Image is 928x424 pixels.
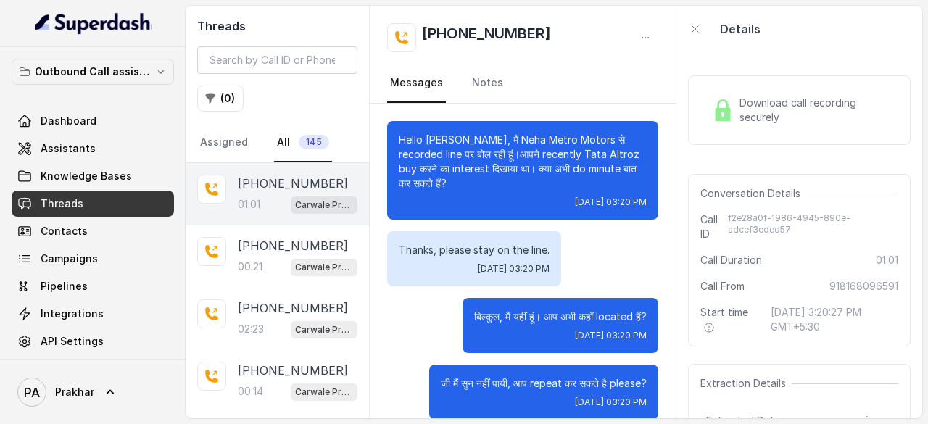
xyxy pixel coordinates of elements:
span: API Settings [41,334,104,349]
span: [DATE] 3:20:27 PM GMT+5:30 [771,305,898,334]
p: [PHONE_NUMBER] [238,237,348,254]
span: Campaigns [41,252,98,266]
span: Threads [41,196,83,211]
a: API Settings [12,328,174,354]
span: Pipelines [41,279,88,294]
p: [PHONE_NUMBER] [238,299,348,317]
p: Carwale Premium Voice Assistant [295,260,353,275]
a: Messages [387,64,446,103]
a: Pipelines [12,273,174,299]
img: light.svg [35,12,152,35]
a: Prakhar [12,372,174,412]
span: Contacts [41,224,88,238]
p: जी मैं सुन नहीं पायी, आप repeat कर सकते है please? [441,376,647,391]
h2: Threads [197,17,357,35]
span: Call Duration [700,253,762,267]
img: Lock Icon [712,99,734,121]
p: Outbound Call assistant [35,63,151,80]
input: Search by Call ID or Phone Number [197,46,357,74]
p: बिल्कुल, मैं यहीं हूं। आप अभी कहाँ located हैं? [474,309,647,324]
a: Contacts [12,218,174,244]
a: Campaigns [12,246,174,272]
span: Download call recording securely [739,96,892,125]
h2: [PHONE_NUMBER] [422,23,551,52]
span: Conversation Details [700,186,806,201]
a: All145 [274,123,332,162]
p: [PHONE_NUMBER] [238,175,348,192]
span: Call ID [700,212,728,241]
a: Threads [12,191,174,217]
span: Assistants [41,141,96,156]
span: Start time [700,305,758,334]
p: 00:21 [238,259,262,274]
span: 145 [299,135,329,149]
p: Carwale Premium Voice Assistant [295,385,353,399]
a: Knowledge Bases [12,163,174,189]
nav: Tabs [387,64,658,103]
p: 01:01 [238,197,260,212]
nav: Tabs [197,123,357,162]
span: f2e28a0f-1986-4945-890e-adcef3eded57 [728,212,898,241]
span: 01:01 [876,253,898,267]
span: Call From [700,279,745,294]
span: Prakhar [55,385,94,399]
span: [DATE] 03:20 PM [575,396,647,408]
a: Voices Library [12,356,174,382]
span: 918168096591 [829,279,898,294]
p: Carwale Premium Voice Assistant [295,198,353,212]
p: 02:23 [238,322,264,336]
button: (0) [197,86,244,112]
p: Thanks, please stay on the line. [399,243,550,257]
a: Dashboard [12,108,174,134]
span: Knowledge Bases [41,169,132,183]
p: Details [720,20,761,38]
span: Dashboard [41,114,96,128]
p: Hello [PERSON_NAME], मैं Neha Metro Motors से recorded line पर बोल रही हूं।आपने recently Tata Alt... [399,133,647,191]
p: [PHONE_NUMBER] [238,362,348,379]
span: Extraction Details [700,376,792,391]
a: Assigned [197,123,251,162]
span: [DATE] 03:20 PM [575,196,647,208]
text: PA [24,385,40,400]
a: Integrations [12,301,174,327]
span: [DATE] 03:20 PM [575,330,647,341]
span: [DATE] 03:20 PM [478,263,550,275]
a: Assistants [12,136,174,162]
p: Carwale Premium Voice Assistant [295,323,353,337]
button: Outbound Call assistant [12,59,174,85]
a: Notes [469,64,506,103]
p: 00:14 [238,384,263,399]
span: Integrations [41,307,104,321]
